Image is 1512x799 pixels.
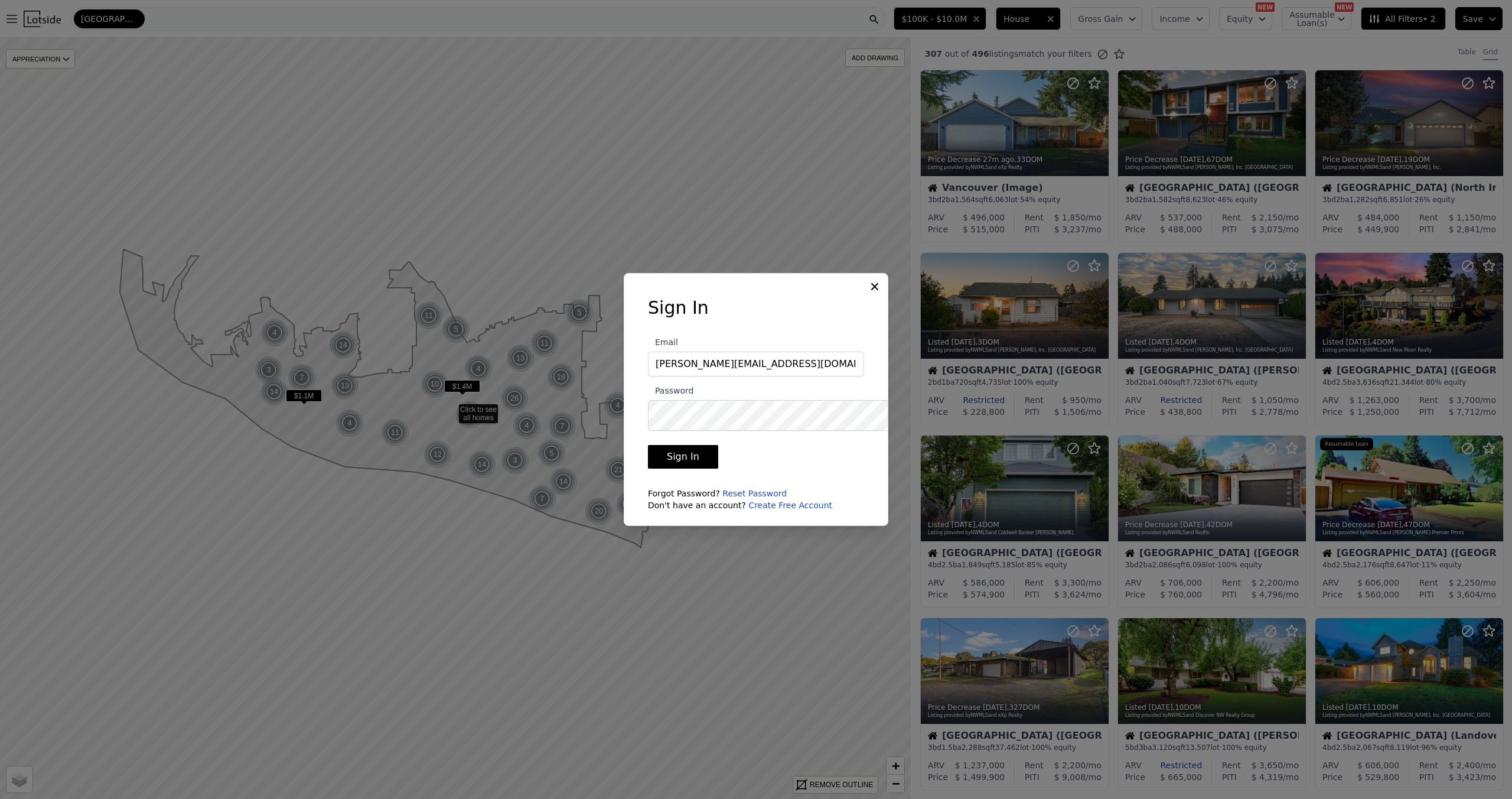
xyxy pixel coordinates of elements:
h3: Sign In [648,297,864,319]
span: Email [648,337,678,347]
input: Password [648,400,918,431]
a: Create Free Account [748,501,832,510]
div: Forgot Password? Don't have an account? [648,488,864,511]
a: Reset Password [722,489,787,498]
button: Sign In [648,445,718,469]
span: Password [648,386,693,395]
input: Email [648,352,864,376]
